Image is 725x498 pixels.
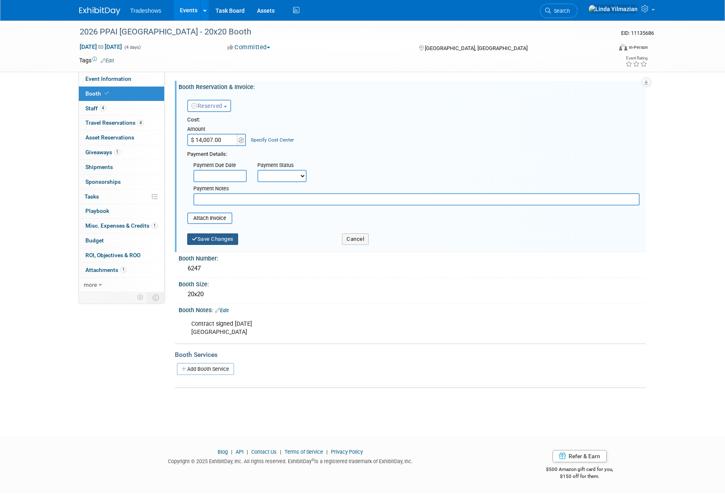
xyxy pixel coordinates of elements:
span: | [278,449,283,455]
span: Giveaways [85,149,120,155]
sup: ® [312,458,314,462]
button: Reserved [187,100,231,112]
span: Tradeshows [130,7,161,14]
span: 1 [114,149,120,155]
a: Asset Reservations [79,130,164,145]
td: Toggle Event Tabs [148,292,165,303]
span: [DATE] [DATE] [79,43,122,50]
div: Booth Number: [179,252,646,263]
a: Specify Cost Center [251,137,294,143]
span: [GEOGRAPHIC_DATA], [GEOGRAPHIC_DATA] [425,45,528,51]
div: Booth Notes: [179,304,646,315]
a: Travel Reservations4 [79,116,164,130]
span: Tasks [85,193,99,200]
span: Travel Reservations [85,119,144,126]
button: Committed [225,43,273,52]
span: Booth [85,90,110,97]
span: 4 [138,120,144,126]
a: Giveaways1 [79,145,164,160]
div: Copyright © 2025 ExhibitDay, Inc. All rights reserved. ExhibitDay is a registered trademark of Ex... [79,456,501,465]
div: In-Person [629,44,648,50]
a: Privacy Policy [331,449,363,455]
span: | [229,449,234,455]
span: Budget [85,237,104,244]
span: Event Information [85,75,131,82]
div: Payment Status [257,162,312,170]
a: Search [540,4,578,18]
div: Event Rating [625,56,647,60]
td: Personalize Event Tab Strip [133,292,148,303]
a: Shipments [79,160,164,174]
span: | [324,449,330,455]
a: Terms of Service [284,449,323,455]
span: Sponsorships [85,178,121,185]
a: Add Booth Service [177,363,234,375]
a: Event Information [79,72,164,86]
button: Cancel [342,233,369,245]
span: Misc. Expenses & Credits [85,222,158,229]
span: 4 [100,105,106,111]
a: API [236,449,243,455]
td: Tags [79,56,114,64]
div: Payment Notes [193,185,640,193]
div: Cost: [187,116,640,124]
span: Shipments [85,164,113,170]
span: Playbook [85,208,109,214]
a: Playbook [79,204,164,218]
a: Misc. Expenses & Credits1 [79,219,164,233]
img: Linda Yilmazian [588,5,638,14]
div: Contract signed [DATE] [GEOGRAPHIC_DATA] [186,316,555,340]
a: more [79,278,164,292]
div: Payment Due Date [193,162,245,170]
span: | [245,449,250,455]
div: Payment Details: [187,148,640,158]
div: 20x20 [185,288,640,301]
div: $150 off for them. [514,473,646,480]
a: Tasks [79,190,164,204]
span: Event ID: 11135686 [621,30,654,36]
div: 2026 PPAI [GEOGRAPHIC_DATA] - 20x20 Booth [77,25,599,39]
div: Event Format [563,43,648,55]
span: 1 [120,267,126,273]
div: $500 Amazon gift card for you, [514,461,646,480]
a: Staff4 [79,101,164,116]
span: Staff [85,105,106,112]
img: ExhibitDay [79,7,120,15]
a: Sponsorships [79,175,164,189]
div: 6247 [185,262,640,275]
a: Blog [218,449,228,455]
a: Edit [101,58,114,64]
span: more [84,281,97,288]
div: Booth Services [175,350,646,359]
a: Attachments1 [79,263,164,277]
div: Booth Size: [179,278,646,288]
div: Amount [187,126,247,134]
span: Attachments [85,267,126,273]
a: Booth [79,87,164,101]
span: 1 [151,223,158,229]
span: Asset Reservations [85,134,134,141]
span: Search [551,8,570,14]
span: Reserved [191,103,223,109]
img: Format-Inperson.png [619,44,627,50]
i: Booth reservation complete [105,91,109,96]
a: Edit [215,308,229,313]
a: Contact Us [251,449,277,455]
a: Refer & Earn [553,450,607,462]
button: Save Changes [187,233,238,245]
div: Booth Reservation & Invoice: [179,81,646,91]
span: to [97,43,105,50]
a: Budget [79,233,164,248]
span: (4 days) [124,45,141,50]
span: ROI, Objectives & ROO [85,252,140,258]
a: ROI, Objectives & ROO [79,248,164,263]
